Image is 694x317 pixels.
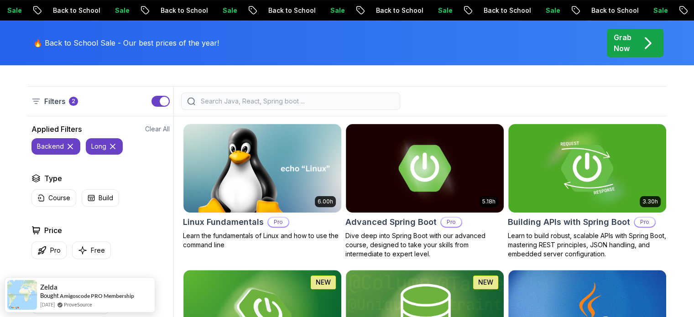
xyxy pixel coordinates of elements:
[345,231,504,259] p: Dive deep into Spring Boot with our advanced course, designed to take your skills from intermedia...
[260,6,322,15] p: Back to School
[367,6,429,15] p: Back to School
[37,142,64,151] p: backend
[346,124,504,213] img: Advanced Spring Boot card
[645,6,674,15] p: Sale
[508,124,667,259] a: Building APIs with Spring Boot card3.30hBuilding APIs with Spring BootProLearn to build robust, s...
[99,193,113,203] p: Build
[508,231,667,259] p: Learn to build robust, scalable APIs with Spring Boot, mastering REST principles, JSON handling, ...
[537,6,566,15] p: Sale
[44,96,65,107] p: Filters
[86,138,123,155] button: long
[478,278,493,287] p: NEW
[64,301,92,308] a: ProveSource
[183,216,264,229] h2: Linux Fundamentals
[429,6,459,15] p: Sale
[508,216,630,229] h2: Building APIs with Spring Boot
[44,173,62,184] h2: Type
[40,283,57,291] span: Zelda
[268,218,288,227] p: Pro
[50,246,61,255] p: Pro
[91,246,105,255] p: Free
[635,218,655,227] p: Pro
[318,198,333,205] p: 6.00h
[44,6,106,15] p: Back to School
[31,124,82,135] h2: Applied Filters
[31,189,76,207] button: Course
[183,124,342,249] a: Linux Fundamentals card6.00hLinux FundamentalsProLearn the fundamentals of Linux and how to use t...
[91,142,106,151] p: long
[33,37,219,48] p: 🔥 Back to School Sale - Our best prices of the year!
[183,124,341,213] img: Linux Fundamentals card
[40,292,59,299] span: Bought
[322,6,351,15] p: Sale
[345,124,504,259] a: Advanced Spring Boot card5.18hAdvanced Spring BootProDive deep into Spring Boot with our advanced...
[642,198,658,205] p: 3.30h
[145,125,170,134] button: Clear All
[214,6,243,15] p: Sale
[7,280,37,310] img: provesource social proof notification image
[199,97,394,106] input: Search Java, React, Spring boot ...
[106,6,136,15] p: Sale
[31,138,80,155] button: backend
[183,231,342,249] p: Learn the fundamentals of Linux and how to use the command line
[44,225,62,236] h2: Price
[441,218,461,227] p: Pro
[60,292,134,299] a: Amigoscode PRO Membership
[345,216,437,229] h2: Advanced Spring Boot
[152,6,214,15] p: Back to School
[82,189,119,207] button: Build
[614,32,631,54] p: Grab Now
[316,278,331,287] p: NEW
[31,241,67,259] button: Pro
[40,301,55,308] span: [DATE]
[72,98,75,105] p: 2
[72,241,111,259] button: Free
[508,124,666,213] img: Building APIs with Spring Boot card
[482,198,496,205] p: 5.18h
[583,6,645,15] p: Back to School
[48,193,70,203] p: Course
[475,6,537,15] p: Back to School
